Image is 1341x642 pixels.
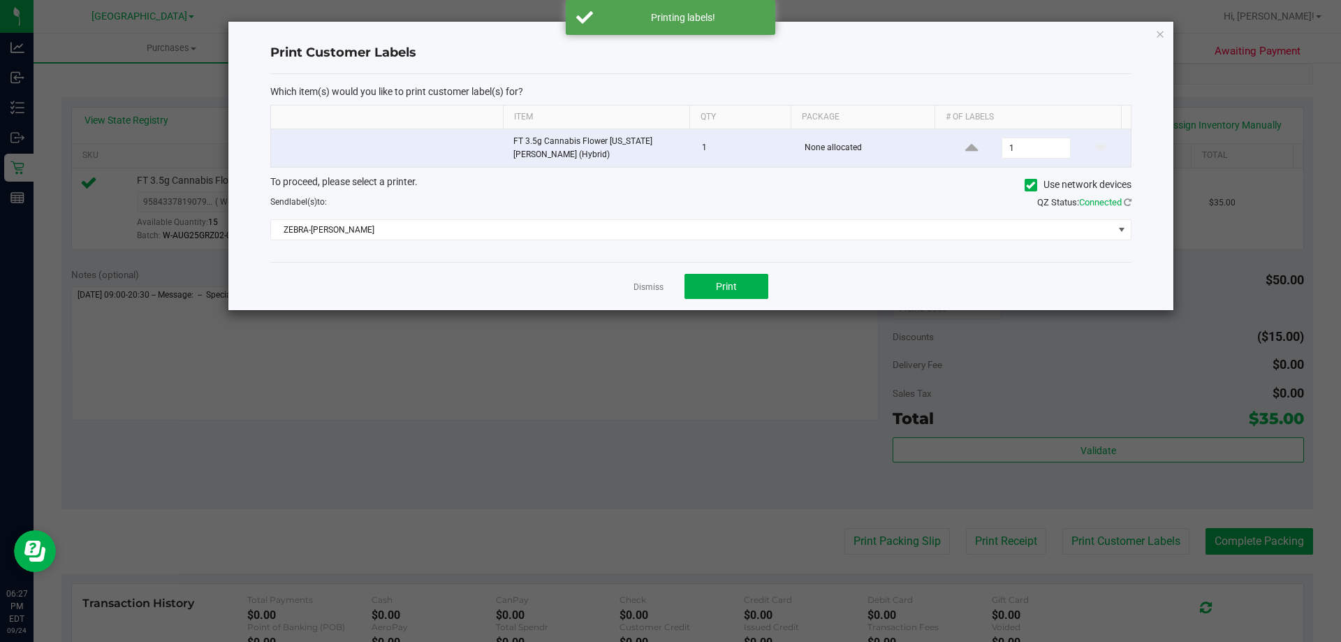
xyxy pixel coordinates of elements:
label: Use network devices [1025,177,1131,192]
span: QZ Status: [1037,197,1131,207]
span: Send to: [270,197,327,207]
th: Package [791,105,935,129]
span: label(s) [289,197,317,207]
td: 1 [694,129,796,167]
a: Dismiss [633,282,664,293]
span: ZEBRA-[PERSON_NAME] [271,220,1113,240]
span: Connected [1079,197,1122,207]
h4: Print Customer Labels [270,44,1131,62]
span: Print [716,281,737,292]
iframe: Resource center [14,530,56,572]
th: Item [503,105,689,129]
div: Printing labels! [601,10,765,24]
td: None allocated [796,129,942,167]
th: Qty [689,105,791,129]
button: Print [684,274,768,299]
p: Which item(s) would you like to print customer label(s) for? [270,85,1131,98]
th: # of labels [935,105,1121,129]
div: To proceed, please select a printer. [260,175,1142,196]
td: FT 3.5g Cannabis Flower [US_STATE][PERSON_NAME] (Hybrid) [505,129,694,167]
